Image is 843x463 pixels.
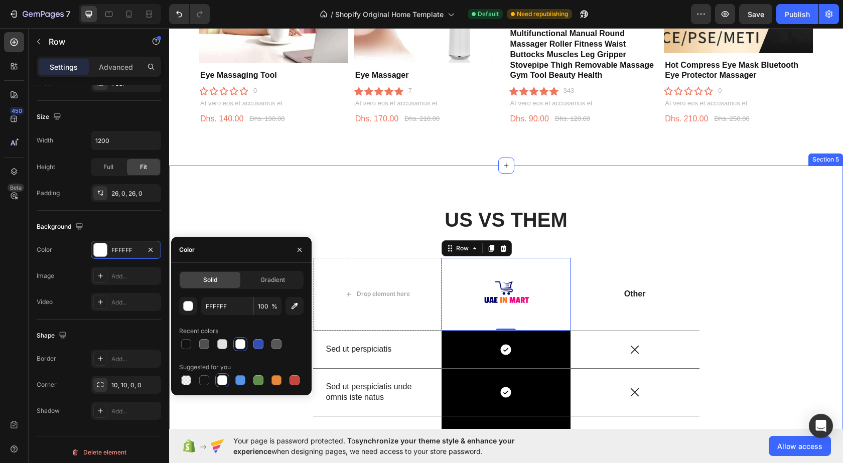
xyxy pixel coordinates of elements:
[341,71,488,80] p: At vero eos et accusamus et
[233,436,515,455] span: synchronize your theme style & enhance your experience
[402,261,529,271] p: Other
[103,163,113,172] span: Full
[739,4,772,24] button: Save
[179,327,218,336] div: Recent colors
[111,189,159,198] div: 26, 0, 26, 0
[37,297,53,306] div: Video
[37,444,161,460] button: Delete element
[785,9,810,20] div: Publish
[169,4,210,24] div: Undo/Redo
[340,85,381,97] div: Dhs. 90.00
[185,85,230,97] div: Dhs. 170.00
[517,10,568,19] span: Need republishing
[285,216,302,225] div: Row
[233,435,554,456] span: Your page is password protected. To when designing pages, we need access to your store password.
[50,62,78,72] p: Settings
[495,85,540,97] div: Dhs. 210.00
[49,36,134,48] p: Row
[10,107,24,115] div: 450
[260,275,285,284] span: Gradient
[335,9,444,20] span: Shopify Original Home Template
[201,297,253,315] input: Eg: FFFFFF
[91,131,161,149] input: Auto
[769,436,831,456] button: Allow access
[37,406,60,415] div: Shadow
[809,414,833,438] div: Open Intercom Messenger
[239,59,243,67] p: 7
[37,163,55,172] div: Height
[111,272,159,281] div: Add...
[271,302,277,311] span: %
[71,446,126,458] div: Delete element
[544,86,582,96] div: Dhs. 250.00
[169,28,843,429] iframe: Design area
[549,59,552,67] p: 0
[37,189,60,198] div: Padding
[186,71,333,80] p: At vero eos et accusamus et
[111,298,159,307] div: Add...
[111,381,159,390] div: 10, 10, 0, 0
[37,354,56,363] div: Border
[394,59,405,67] p: 343
[140,163,147,172] span: Fit
[8,184,24,192] div: Beta
[495,31,644,54] h1: Hot Compress Eye Mask Bluetooth Eye Protector Massager
[496,71,643,80] p: At vero eos et accusamus et
[776,4,818,24] button: Publish
[641,127,672,136] div: Section 5
[185,41,334,54] h1: Eye Massager
[111,407,159,416] div: Add...
[66,8,70,20] p: 7
[37,271,54,280] div: Image
[37,329,69,343] div: Shape
[331,9,333,20] span: /
[157,316,260,327] p: Sed ut perspiciatis
[37,110,63,124] div: Size
[234,86,271,96] div: Dhs. 210.00
[157,354,260,375] p: Sed ut perspiciatis unde omnis iste natus
[478,10,499,19] span: Default
[179,363,231,372] div: Suggested for you
[4,4,75,24] button: 7
[37,136,53,145] div: Width
[111,355,159,364] div: Add...
[144,178,530,206] h2: US VS THEM
[37,245,52,254] div: Color
[777,441,822,451] span: Allow access
[314,243,360,289] img: gempages_585937987661988637-96164a8c-7c4f-44db-9033-a46d75e6341c.png
[179,245,195,254] div: Color
[748,10,764,19] span: Save
[37,220,85,234] div: Background
[203,275,217,284] span: Solid
[111,246,140,255] div: FFFFFF
[99,62,133,72] p: Advanced
[37,380,57,389] div: Corner
[188,262,241,270] div: Drop element here
[385,86,422,96] div: Dhs. 120.00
